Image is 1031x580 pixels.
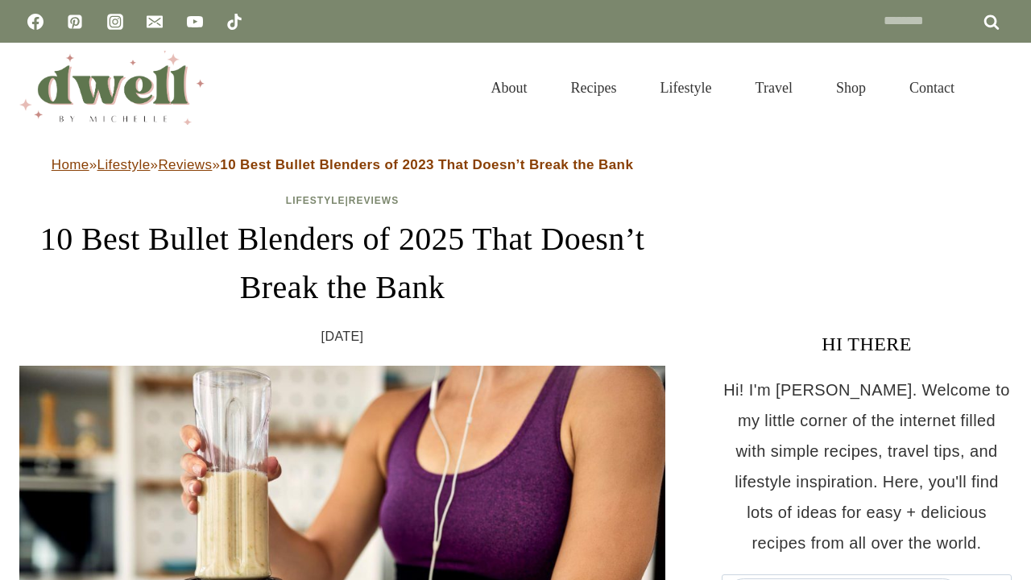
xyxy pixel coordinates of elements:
[139,6,171,38] a: Email
[158,157,212,172] a: Reviews
[19,215,665,312] h1: 10 Best Bullet Blenders of 2025 That Doesn’t Break the Bank
[722,375,1012,558] p: Hi! I'm [PERSON_NAME]. Welcome to my little corner of the internet filled with simple recipes, tr...
[888,60,976,116] a: Contact
[19,6,52,38] a: Facebook
[321,325,364,349] time: [DATE]
[734,60,814,116] a: Travel
[286,195,399,206] span: |
[470,60,549,116] a: About
[97,157,151,172] a: Lifestyle
[814,60,888,116] a: Shop
[218,6,251,38] a: TikTok
[722,329,1012,358] h3: HI THERE
[179,6,211,38] a: YouTube
[470,60,976,116] nav: Primary Navigation
[52,157,634,172] span: » » »
[549,60,639,116] a: Recipes
[984,74,1012,101] button: View Search Form
[19,51,205,125] img: DWELL by michelle
[99,6,131,38] a: Instagram
[286,195,346,206] a: Lifestyle
[349,195,399,206] a: Reviews
[52,157,89,172] a: Home
[59,6,91,38] a: Pinterest
[639,60,734,116] a: Lifestyle
[220,157,633,172] strong: 10 Best Bullet Blenders of 2023 That Doesn’t Break the Bank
